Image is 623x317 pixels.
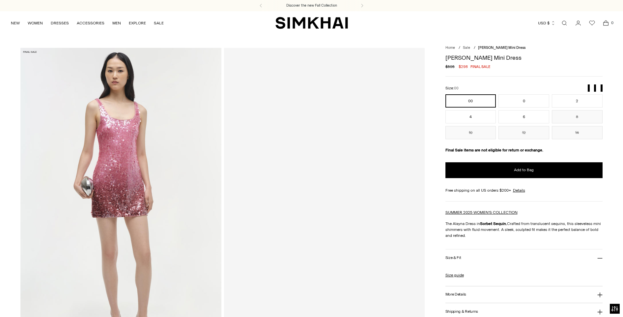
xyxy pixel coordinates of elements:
a: WOMEN [28,16,43,30]
a: Sale [463,46,470,50]
a: DRESSES [51,16,69,30]
a: Open cart modal [599,16,612,30]
div: / [459,45,460,51]
button: More Details [445,286,603,303]
p: The Alayna Dress in Crafted from translucent sequins, this sleeveless mini shimmers with fluid mo... [445,221,603,238]
a: SALE [154,16,164,30]
a: Details [513,187,525,193]
a: Size guide [445,272,464,278]
span: Add to Bag [514,167,534,173]
button: 0 [498,94,549,108]
a: Home [445,46,455,50]
a: SUMMER 2025 WOMEN'S COLLECTION [445,210,518,215]
span: 00 [454,86,459,90]
a: Wishlist [585,16,599,30]
button: 2 [552,94,603,108]
s: $595 [445,64,455,70]
div: Free shipping on all US orders $200+ [445,187,603,193]
h3: More Details [445,292,466,297]
a: Open search modal [558,16,571,30]
button: 6 [498,110,549,123]
strong: Sorbet Sequin. [480,221,507,226]
div: / [474,45,475,51]
button: 4 [445,110,496,123]
label: Size: [445,85,459,91]
nav: breadcrumbs [445,45,603,51]
button: 00 [445,94,496,108]
span: [PERSON_NAME] Mini Dress [478,46,525,50]
a: Discover the new Fall Collection [286,3,337,8]
h3: Size & Fit [445,256,461,260]
button: 10 [445,126,496,139]
h1: [PERSON_NAME] Mini Dress [445,55,603,61]
strong: Final Sale items are not eligible for return or exchange. [445,148,543,152]
a: NEW [11,16,20,30]
h3: Shipping & Returns [445,309,478,314]
button: 8 [552,110,603,123]
a: Go to the account page [572,16,585,30]
a: ACCESSORIES [77,16,104,30]
button: USD $ [538,16,555,30]
button: Size & Fit [445,249,603,266]
span: $298 [459,64,468,70]
button: Add to Bag [445,162,603,178]
a: EXPLORE [129,16,146,30]
a: MEN [112,16,121,30]
button: 12 [498,126,549,139]
button: 14 [552,126,603,139]
a: SIMKHAI [275,16,348,29]
span: 0 [609,20,615,26]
